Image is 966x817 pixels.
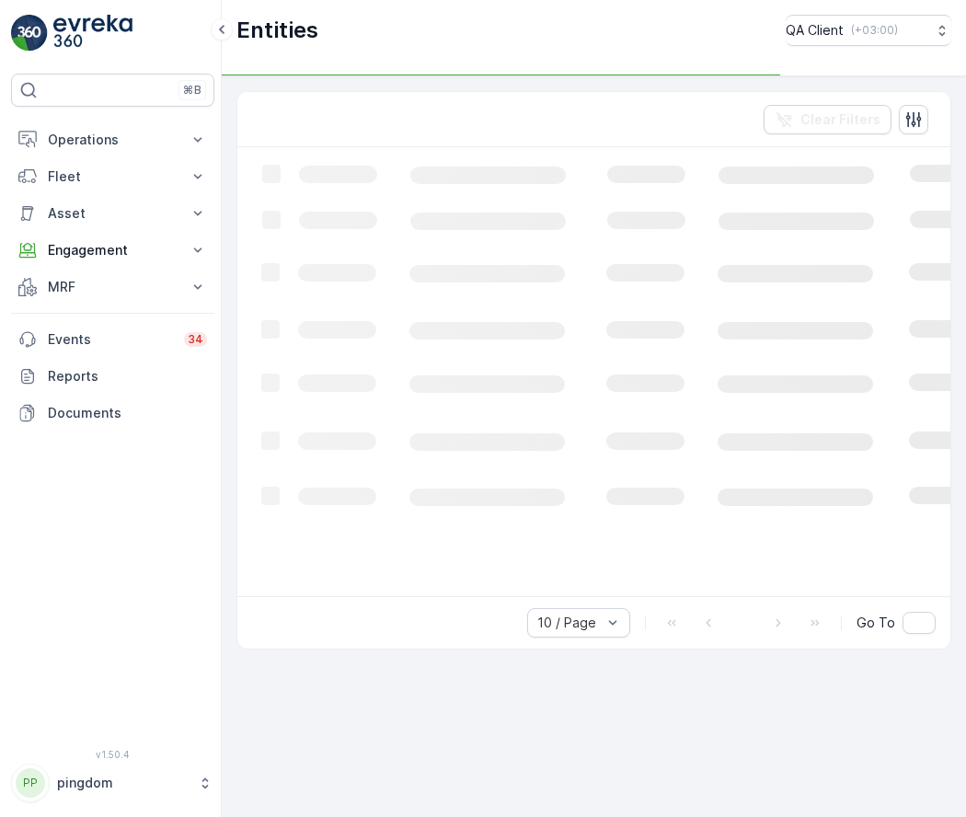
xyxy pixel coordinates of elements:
a: Reports [11,358,214,395]
button: Engagement [11,232,214,269]
p: Entities [236,16,318,45]
p: QA Client [786,21,844,40]
p: Engagement [48,241,178,259]
img: logo_light-DOdMpM7g.png [53,15,132,52]
p: Fleet [48,167,178,186]
a: Events34 [11,321,214,358]
p: ( +03:00 ) [851,23,898,38]
p: pingdom [57,774,189,792]
p: MRF [48,278,178,296]
p: Documents [48,404,207,422]
p: Operations [48,131,178,149]
button: QA Client(+03:00) [786,15,951,46]
span: Go To [857,614,895,632]
p: 34 [188,332,203,347]
img: logo [11,15,48,52]
p: Events [48,330,173,349]
button: Operations [11,121,214,158]
a: Documents [11,395,214,432]
p: Clear Filters [800,110,880,129]
p: ⌘B [183,83,201,98]
button: Asset [11,195,214,232]
button: Fleet [11,158,214,195]
button: PPpingdom [11,764,214,802]
div: PP [16,768,45,798]
p: Asset [48,204,178,223]
p: Reports [48,367,207,385]
button: MRF [11,269,214,305]
span: v 1.50.4 [11,749,214,760]
button: Clear Filters [764,105,891,134]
